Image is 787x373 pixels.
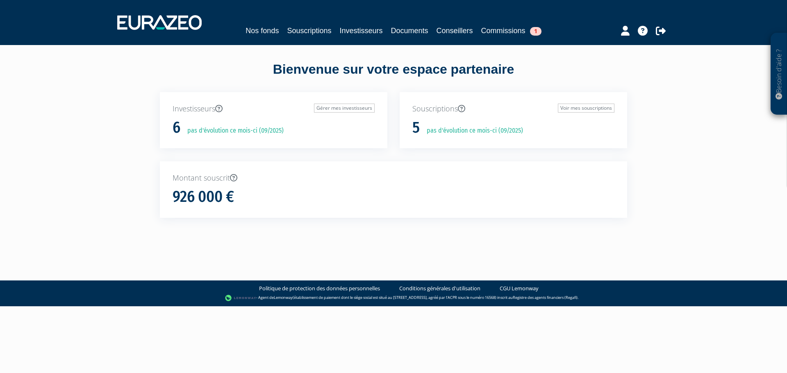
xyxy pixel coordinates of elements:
p: pas d'évolution ce mois-ci (09/2025) [421,126,523,136]
a: Voir mes souscriptions [558,104,614,113]
div: Bienvenue sur votre espace partenaire [154,60,633,92]
a: Commissions1 [481,25,541,36]
a: Souscriptions [287,25,331,36]
a: Investisseurs [339,25,382,36]
a: Documents [391,25,428,36]
h1: 926 000 € [173,188,234,206]
a: Lemonway [274,295,293,300]
h1: 6 [173,119,180,136]
a: CGU Lemonway [500,285,539,292]
a: Conditions générales d'utilisation [399,285,480,292]
p: Investisseurs [173,104,375,114]
img: 1732889491-logotype_eurazeo_blanc_rvb.png [117,15,202,30]
a: Politique de protection des données personnelles [259,285,380,292]
img: logo-lemonway.png [225,294,257,302]
a: Gérer mes investisseurs [314,104,375,113]
div: - Agent de (établissement de paiement dont le siège social est situé au [STREET_ADDRESS], agréé p... [8,294,779,302]
p: pas d'évolution ce mois-ci (09/2025) [182,126,284,136]
span: 1 [530,27,541,36]
p: Besoin d'aide ? [774,37,784,111]
a: Nos fonds [246,25,279,36]
h1: 5 [412,119,420,136]
a: Conseillers [437,25,473,36]
p: Montant souscrit [173,173,614,183]
a: Registre des agents financiers (Regafi) [513,295,578,300]
p: Souscriptions [412,104,614,114]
